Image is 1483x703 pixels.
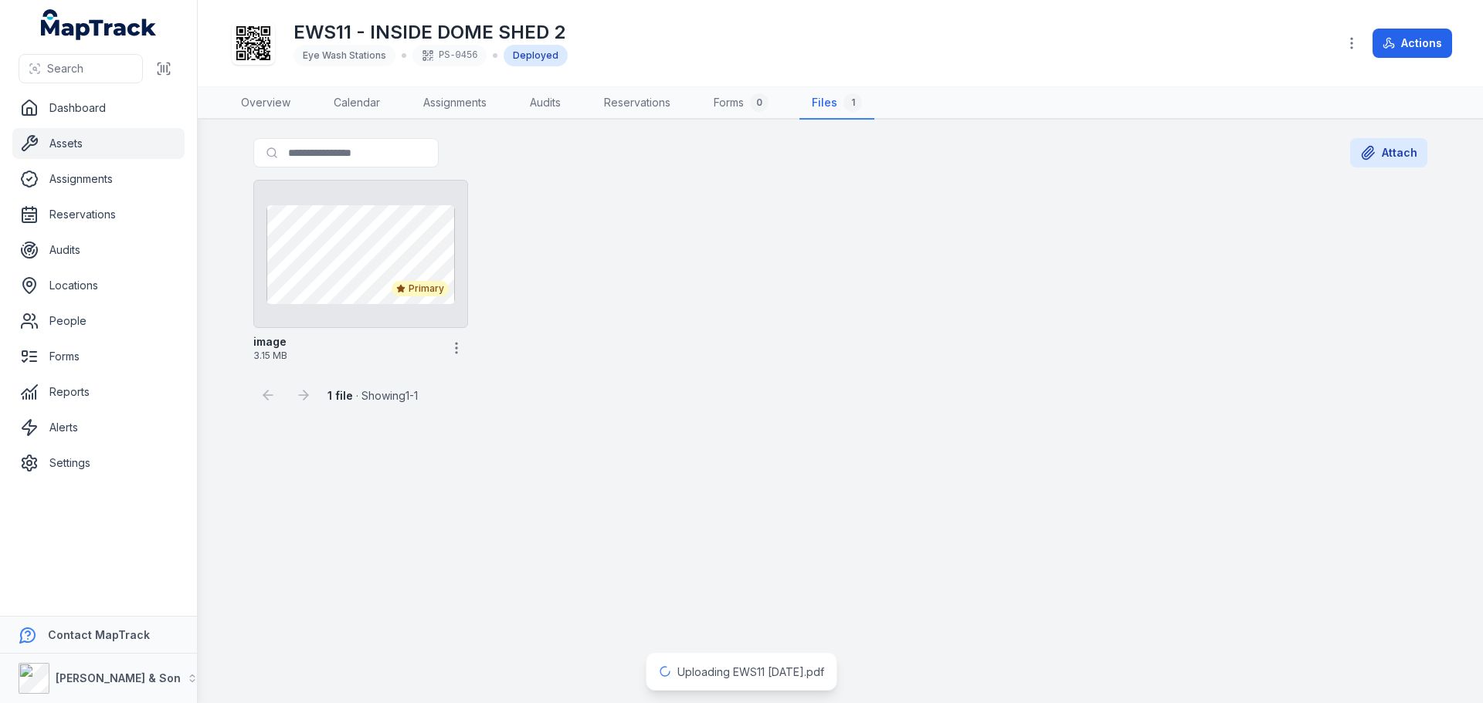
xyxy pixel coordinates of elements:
[253,350,439,362] span: 3.15 MB
[701,87,781,120] a: Forms0
[12,128,185,159] a: Assets
[12,412,185,443] a: Alerts
[504,45,568,66] div: Deployed
[411,87,499,120] a: Assignments
[12,306,185,336] a: People
[19,54,143,83] button: Search
[799,87,874,120] a: Files1
[12,448,185,478] a: Settings
[12,270,185,301] a: Locations
[1350,138,1427,167] button: Attach
[47,61,83,76] span: Search
[412,45,487,66] div: PS-0456
[41,9,157,40] a: MapTrack
[294,20,568,45] h1: EWS11 - INSIDE DOME SHED 2
[12,235,185,265] a: Audits
[12,93,185,123] a: Dashboard
[843,93,862,112] div: 1
[677,665,824,678] span: Uploading EWS11 [DATE].pdf
[592,87,683,120] a: Reservations
[253,334,287,350] strong: image
[12,164,185,194] a: Assignments
[750,93,769,112] div: 0
[12,377,185,407] a: Reports
[12,341,185,372] a: Forms
[327,389,418,402] span: · Showing 1 - 1
[518,87,573,120] a: Audits
[229,87,303,120] a: Overview
[392,281,449,296] div: Primary
[56,671,181,684] strong: [PERSON_NAME] & Son
[303,49,386,61] span: Eye Wash Stations
[12,199,185,230] a: Reservations
[1373,29,1452,58] button: Actions
[48,628,150,641] strong: Contact MapTrack
[327,389,353,402] strong: 1 file
[321,87,392,120] a: Calendar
